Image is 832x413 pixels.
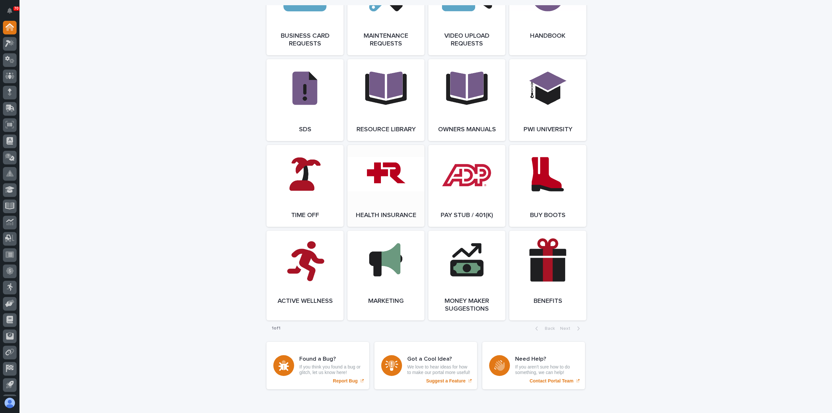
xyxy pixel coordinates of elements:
[428,145,505,227] a: Pay Stub / 401(k)
[509,231,586,320] a: Benefits
[299,364,362,375] p: If you think you found a bug or glitch, let us know here!
[560,326,574,331] span: Next
[407,356,470,363] h3: Got a Cool Idea?
[14,6,19,11] p: 70
[3,396,17,410] button: users-avatar
[530,326,557,331] button: Back
[529,378,573,384] p: Contact Portal Team
[3,4,17,18] button: Notifications
[509,145,586,227] a: Buy Boots
[428,231,505,320] a: Money Maker Suggestions
[266,145,344,227] a: Time Off
[8,8,17,18] div: Notifications70
[407,364,470,375] p: We love to hear ideas for how to make our portal more useful!
[333,378,357,384] p: Report Bug
[266,231,344,320] a: Active Wellness
[557,326,585,331] button: Next
[266,59,344,141] a: SDS
[347,231,424,320] a: Marketing
[426,378,465,384] p: Suggest a Feature
[509,59,586,141] a: PWI University
[515,364,578,375] p: If you aren't sure how to do something, we can help!
[428,59,505,141] a: Owners Manuals
[541,326,555,331] span: Back
[374,342,477,389] a: Suggest a Feature
[515,356,578,363] h3: Need Help?
[266,342,369,389] a: Report Bug
[299,356,362,363] h3: Found a Bug?
[347,145,424,227] a: Health Insurance
[266,320,286,336] p: 1 of 1
[482,342,585,389] a: Contact Portal Team
[347,59,424,141] a: Resource Library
